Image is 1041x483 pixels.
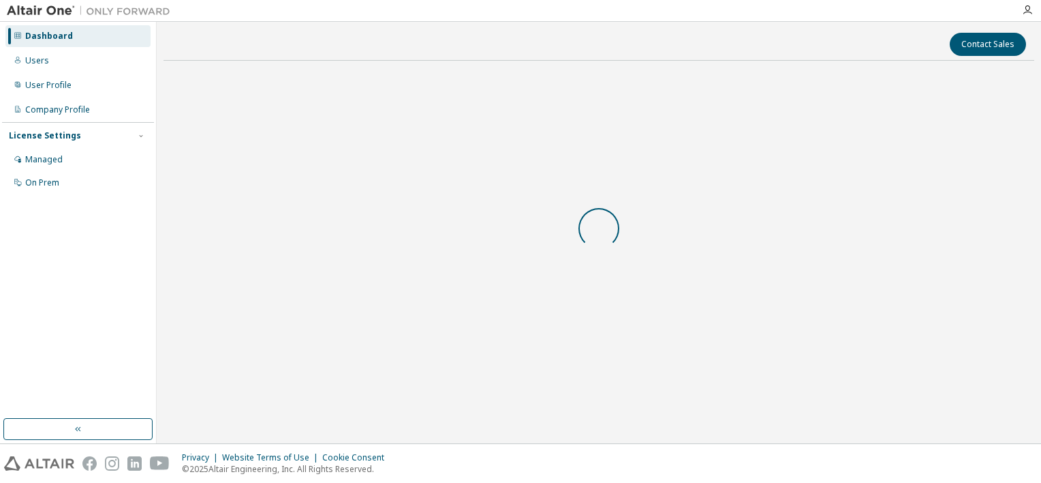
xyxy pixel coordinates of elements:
[950,33,1026,56] button: Contact Sales
[322,452,392,463] div: Cookie Consent
[182,463,392,475] p: © 2025 Altair Engineering, Inc. All Rights Reserved.
[25,80,72,91] div: User Profile
[222,452,322,463] div: Website Terms of Use
[25,31,73,42] div: Dashboard
[127,456,142,471] img: linkedin.svg
[105,456,119,471] img: instagram.svg
[82,456,97,471] img: facebook.svg
[182,452,222,463] div: Privacy
[9,130,81,141] div: License Settings
[150,456,170,471] img: youtube.svg
[7,4,177,18] img: Altair One
[25,177,59,188] div: On Prem
[25,104,90,115] div: Company Profile
[25,55,49,66] div: Users
[25,154,63,165] div: Managed
[4,456,74,471] img: altair_logo.svg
